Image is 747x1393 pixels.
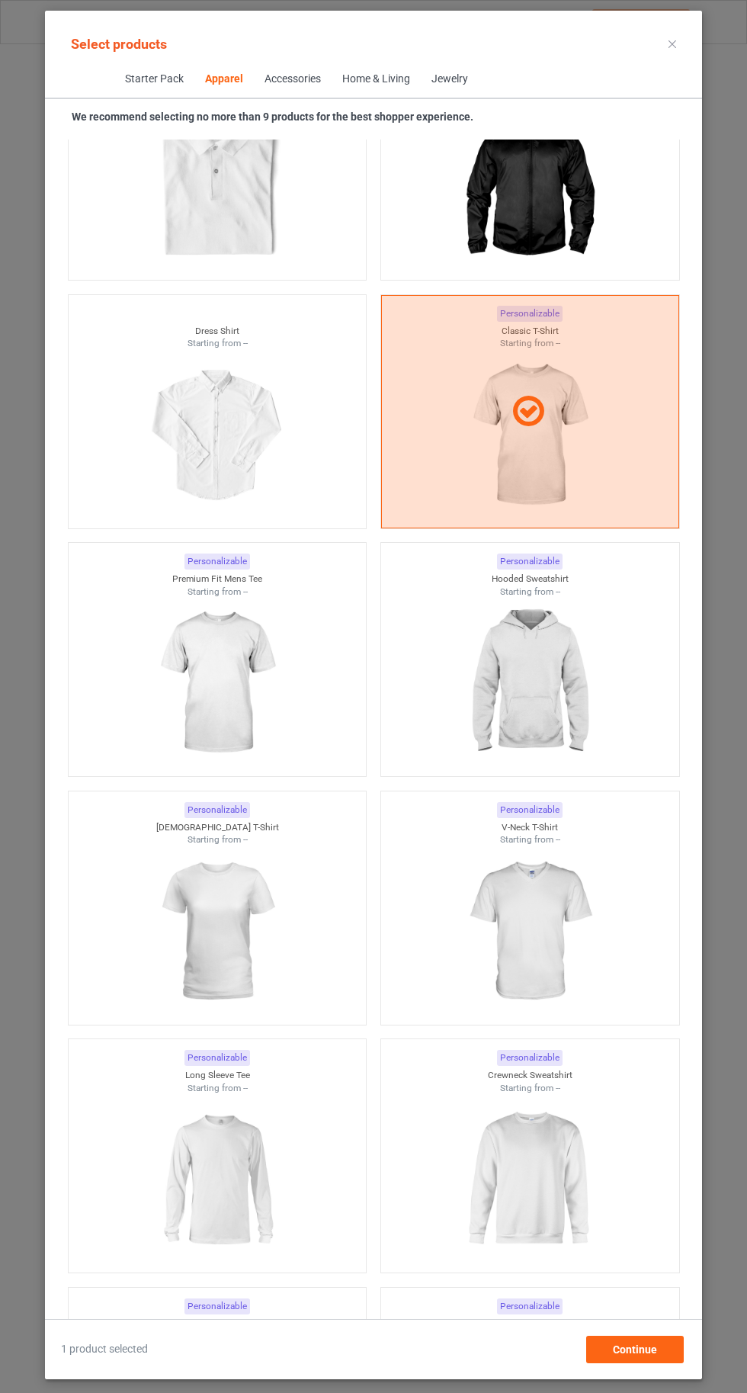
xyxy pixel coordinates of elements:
[461,846,598,1017] img: regular.jpg
[69,586,367,599] div: Starting from --
[381,1069,679,1082] div: Crewneck Sweatshirt
[381,1082,679,1095] div: Starting from --
[264,72,320,87] div: Accessories
[341,72,409,87] div: Home & Living
[204,72,242,87] div: Apparel
[497,1298,563,1314] div: Personalizable
[613,1343,657,1356] span: Continue
[61,1342,148,1357] span: 1 product selected
[381,586,679,599] div: Starting from --
[69,1069,367,1082] div: Long Sleeve Tee
[149,598,285,769] img: regular.jpg
[149,101,285,272] img: regular.jpg
[381,833,679,846] div: Starting from --
[461,598,598,769] img: regular.jpg
[71,36,167,52] span: Select products
[497,802,563,818] div: Personalizable
[72,111,473,123] strong: We recommend selecting no more than 9 products for the best shopper experience.
[114,61,194,98] span: Starter Pack
[431,72,467,87] div: Jewelry
[69,821,367,834] div: [DEMOGRAPHIC_DATA] T-Shirt
[381,1318,679,1330] div: Youth T-Shirt
[184,802,250,818] div: Personalizable
[149,846,285,1017] img: regular.jpg
[69,1318,367,1330] div: Unisex Tank
[69,337,367,350] div: Starting from --
[461,101,598,272] img: regular.jpg
[586,1336,684,1363] div: Continue
[184,1298,250,1314] div: Personalizable
[381,573,679,586] div: Hooded Sweatshirt
[184,1050,250,1066] div: Personalizable
[497,554,563,570] div: Personalizable
[69,833,367,846] div: Starting from --
[69,573,367,586] div: Premium Fit Mens Tee
[69,325,367,338] div: Dress Shirt
[497,1050,563,1066] div: Personalizable
[184,554,250,570] div: Personalizable
[149,1094,285,1265] img: regular.jpg
[381,821,679,834] div: V-Neck T-Shirt
[461,1094,598,1265] img: regular.jpg
[69,1082,367,1095] div: Starting from --
[149,350,285,521] img: regular.jpg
